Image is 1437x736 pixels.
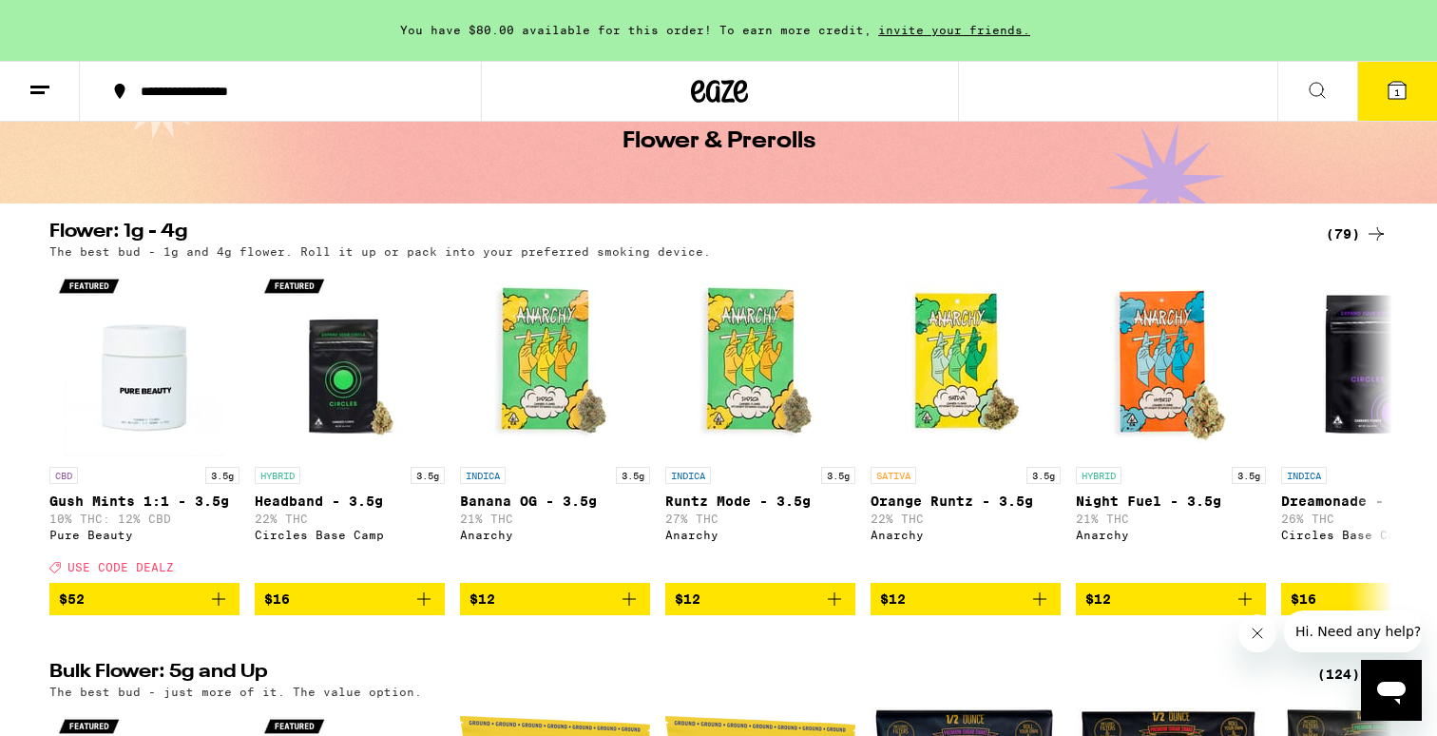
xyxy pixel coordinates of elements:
[1085,591,1111,607] span: $12
[872,24,1037,36] span: invite your friends.
[67,561,174,573] span: USE CODE DEALZ
[1076,467,1121,484] p: HYBRID
[1076,267,1266,583] a: Open page for Night Fuel - 3.5g from Anarchy
[255,513,445,525] p: 22% THC
[460,467,506,484] p: INDICA
[1076,494,1266,509] p: Night Fuel - 3.5g
[1284,610,1422,652] iframe: Message from company
[665,494,855,509] p: Runtz Mode - 3.5g
[821,467,855,484] p: 3.5g
[49,467,78,484] p: CBD
[1361,660,1422,721] iframe: Button to launch messaging window
[205,467,239,484] p: 3.5g
[1291,591,1316,607] span: $16
[400,24,872,36] span: You have $80.00 available for this order! To earn more credit,
[460,267,650,457] img: Anarchy - Banana OG - 3.5g
[665,267,855,583] a: Open page for Runtz Mode - 3.5g from Anarchy
[460,583,650,615] button: Add to bag
[1076,529,1266,541] div: Anarchy
[49,245,711,258] p: The best bud - 1g and 4g flower. Roll it up or pack into your preferred smoking device.
[665,513,855,525] p: 27% THC
[255,267,445,457] img: Circles Base Camp - Headband - 3.5g
[1326,223,1388,245] a: (79)
[1026,467,1061,484] p: 3.5g
[255,494,445,509] p: Headband - 3.5g
[49,267,239,583] a: Open page for Gush Mints 1:1 - 3.5g from Pure Beauty
[665,267,855,457] img: Anarchy - Runtz Mode - 3.5g
[255,267,445,583] a: Open page for Headband - 3.5g from Circles Base Camp
[871,267,1061,583] a: Open page for Orange Runtz - 3.5g from Anarchy
[49,513,239,525] p: 10% THC: 12% CBD
[49,494,239,509] p: Gush Mints 1:1 - 3.5g
[264,591,290,607] span: $16
[871,494,1061,509] p: Orange Runtz - 3.5g
[49,583,239,615] button: Add to bag
[1076,513,1266,525] p: 21% THC
[49,267,239,457] img: Pure Beauty - Gush Mints 1:1 - 3.5g
[1394,87,1400,98] span: 1
[469,591,495,607] span: $12
[255,583,445,615] button: Add to bag
[49,223,1294,245] h2: Flower: 1g - 4g
[871,467,916,484] p: SATIVA
[460,267,650,583] a: Open page for Banana OG - 3.5g from Anarchy
[49,529,239,541] div: Pure Beauty
[460,529,650,541] div: Anarchy
[665,583,855,615] button: Add to bag
[1281,467,1327,484] p: INDICA
[460,513,650,525] p: 21% THC
[1232,467,1266,484] p: 3.5g
[460,494,650,509] p: Banana OG - 3.5g
[623,130,815,153] h1: Flower & Prerolls
[1076,267,1266,457] img: Anarchy - Night Fuel - 3.5g
[871,529,1061,541] div: Anarchy
[255,529,445,541] div: Circles Base Camp
[616,467,650,484] p: 3.5g
[49,663,1294,686] h2: Bulk Flower: 5g and Up
[871,583,1061,615] button: Add to bag
[1357,62,1437,121] button: 1
[1238,614,1276,652] iframe: Close message
[871,267,1061,457] img: Anarchy - Orange Runtz - 3.5g
[49,686,422,698] p: The best bud - just more of it. The value option.
[871,513,1061,525] p: 22% THC
[1317,663,1388,686] a: (124)
[675,591,700,607] span: $12
[59,591,85,607] span: $52
[411,467,445,484] p: 3.5g
[665,529,855,541] div: Anarchy
[665,467,711,484] p: INDICA
[880,591,906,607] span: $12
[1076,583,1266,615] button: Add to bag
[255,467,300,484] p: HYBRID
